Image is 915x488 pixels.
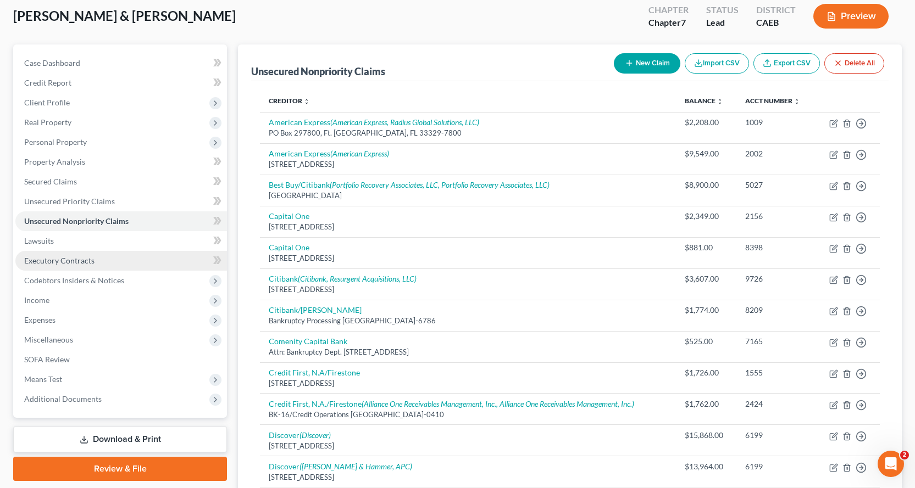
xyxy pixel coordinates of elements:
a: Credit Report [15,73,227,93]
div: $1,762.00 [685,399,728,410]
span: Credit Report [24,78,71,87]
div: Status [706,4,739,16]
div: 1009 [745,117,806,128]
span: Unsecured Priority Claims [24,197,115,206]
span: [PERSON_NAME] & [PERSON_NAME] [13,8,236,24]
div: Attn: Bankruptcy Dept. [STREET_ADDRESS] [269,347,667,357]
a: Credit First, N.A./Firestone(Alliance One Receivables Management, Inc., Alliance One Receivables ... [269,399,634,408]
span: Codebtors Insiders & Notices [24,276,124,285]
iframe: Intercom live chat [878,451,904,477]
div: 8209 [745,305,806,316]
div: BK-16/Credit Operations [GEOGRAPHIC_DATA]-0410 [269,410,667,420]
i: (Citibank, Resurgent Acquisitions, LLC) [298,274,417,283]
span: Lawsuits [24,236,54,245]
span: Miscellaneous [24,335,73,344]
a: Acct Number unfold_more [745,97,800,105]
a: Property Analysis [15,152,227,172]
div: [STREET_ADDRESS] [269,441,667,451]
div: 7165 [745,336,806,347]
span: Means Test [24,374,62,384]
span: Real Property [24,117,71,127]
div: $1,774.00 [685,305,728,316]
div: 2424 [745,399,806,410]
span: Personal Property [24,137,87,147]
div: Lead [706,16,739,29]
div: PO Box 297800, Ft. [GEOGRAPHIC_DATA], FL 33329-7800 [269,128,667,138]
span: Client Profile [24,98,70,107]
div: [STREET_ADDRESS] [269,378,667,389]
div: Chapter [648,16,689,29]
a: Export CSV [753,53,820,74]
div: Chapter [648,4,689,16]
span: Case Dashboard [24,58,80,68]
a: American Express(American Express) [269,149,389,158]
div: [STREET_ADDRESS] [269,222,667,232]
i: unfold_more [794,98,800,105]
button: Import CSV [685,53,749,74]
div: $881.00 [685,242,728,253]
div: [STREET_ADDRESS] [269,253,667,263]
div: 2156 [745,211,806,222]
i: (Alliance One Receivables Management, Inc., Alliance One Receivables Management, Inc.) [362,399,634,408]
div: Bankruptcy Processing [GEOGRAPHIC_DATA]-6786 [269,316,667,326]
a: Balance unfold_more [685,97,723,105]
span: Income [24,295,49,305]
div: $3,607.00 [685,273,728,284]
span: Expenses [24,315,56,324]
div: $1,726.00 [685,367,728,378]
div: 5027 [745,180,806,190]
i: (Discover) [300,430,331,440]
a: Discover([PERSON_NAME] & Hammer, APC) [269,462,412,471]
a: Review & File [13,457,227,481]
a: Citibank(Citibank, Resurgent Acquisitions, LLC) [269,274,417,283]
div: 1555 [745,367,806,378]
i: unfold_more [303,98,310,105]
div: [GEOGRAPHIC_DATA] [269,190,667,201]
a: Secured Claims [15,172,227,192]
div: 6199 [745,461,806,472]
span: Unsecured Nonpriority Claims [24,216,129,226]
span: SOFA Review [24,355,70,364]
button: Delete All [824,53,884,74]
i: unfold_more [717,98,723,105]
span: Property Analysis [24,157,85,166]
i: (Portfolio Recovery Associates, LLC, Portfolio Recovery Associates, LLC) [330,180,550,189]
a: American Express(American Express, Radius Global Solutions, LLC) [269,117,479,127]
a: Comenity Capital Bank [269,336,347,346]
div: $9,549.00 [685,148,728,159]
span: Additional Documents [24,394,102,403]
a: Unsecured Nonpriority Claims [15,211,227,231]
i: ([PERSON_NAME] & Hammer, APC) [300,462,412,471]
span: 2 [900,451,909,459]
div: 9726 [745,273,806,284]
a: Case Dashboard [15,53,227,73]
button: New Claim [614,53,680,74]
a: Capital One [269,243,309,252]
div: $13,964.00 [685,461,728,472]
div: District [756,4,796,16]
a: SOFA Review [15,350,227,369]
span: 7 [681,17,686,27]
div: $525.00 [685,336,728,347]
div: 6199 [745,430,806,441]
div: [STREET_ADDRESS] [269,472,667,483]
div: 2002 [745,148,806,159]
a: Lawsuits [15,231,227,251]
span: Secured Claims [24,177,77,186]
a: Discover(Discover) [269,430,331,440]
a: Executory Contracts [15,251,227,271]
i: (American Express, Radius Global Solutions, LLC) [330,117,479,127]
a: Citibank/[PERSON_NAME] [269,305,362,315]
a: Capital One [269,211,309,221]
a: Unsecured Priority Claims [15,192,227,211]
span: Executory Contracts [24,256,95,265]
button: Preview [813,4,889,29]
div: 8398 [745,242,806,253]
div: $15,868.00 [685,430,728,441]
a: Creditor unfold_more [269,97,310,105]
a: Best Buy/Citibank(Portfolio Recovery Associates, LLC, Portfolio Recovery Associates, LLC) [269,180,550,189]
div: [STREET_ADDRESS] [269,159,667,170]
div: $2,349.00 [685,211,728,222]
div: Unsecured Nonpriority Claims [251,65,385,78]
a: Download & Print [13,427,227,452]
